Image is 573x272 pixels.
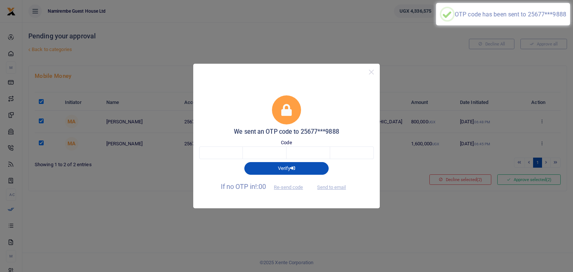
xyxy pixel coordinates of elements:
label: Code [281,139,292,146]
span: If no OTP in [221,183,310,190]
h5: We sent an OTP code to 25677***9888 [199,128,374,136]
div: OTP code has been sent to 25677***9888 [455,11,566,18]
span: !:00 [255,183,266,190]
button: Close [366,67,377,78]
button: Verify [244,162,329,175]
